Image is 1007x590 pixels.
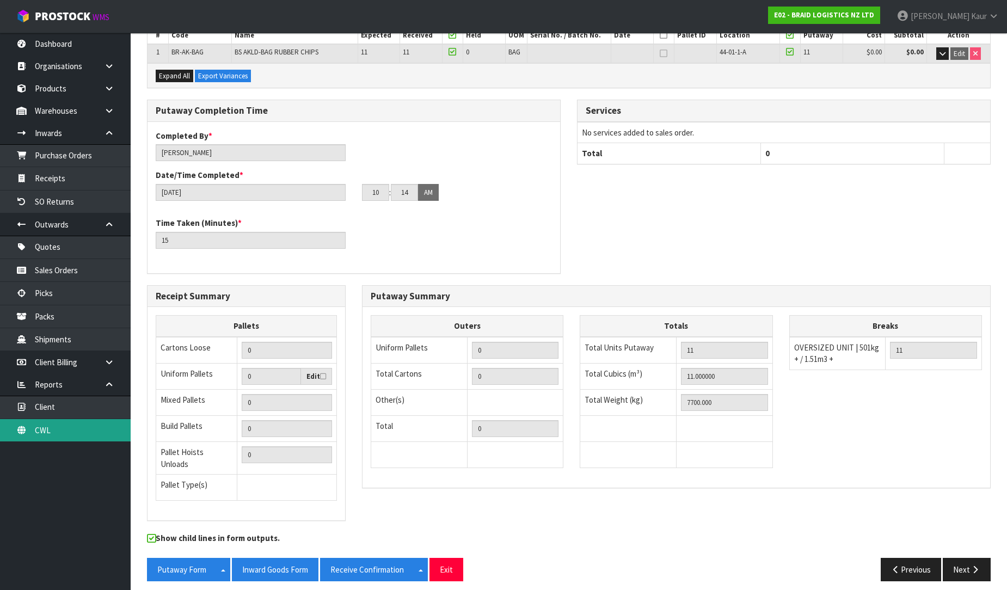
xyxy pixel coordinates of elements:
[466,47,469,57] span: 0
[472,420,559,437] input: TOTAL PACKS
[242,394,332,411] input: Manual
[156,70,193,83] button: Expand All
[768,7,880,24] a: E02 - BRAID LOGISTICS NZ LTD
[720,47,746,57] span: 44-01-1-A
[156,169,243,181] label: Date/Time Completed
[235,47,318,57] span: BS AKLD-BAG RUBBER CHIPS
[371,316,563,337] th: Outers
[156,475,237,501] td: Pallet Type(s)
[362,184,389,201] input: HH
[156,390,237,416] td: Mixed Pallets
[794,342,879,364] span: OVERSIZED UNIT | 501kg + / 1.51m3 +
[472,368,559,385] input: OUTERS TOTAL = CTN
[950,47,968,60] button: Edit
[391,184,418,201] input: MM
[881,558,942,581] button: Previous
[508,47,520,57] span: BAG
[403,47,409,57] span: 11
[971,11,987,21] span: Kaur
[371,363,468,389] td: Total Cartons
[156,416,237,442] td: Build Pallets
[580,363,677,389] td: Total Cubics (m³)
[35,9,90,23] span: ProStock
[954,49,965,58] span: Edit
[156,316,337,337] th: Pallets
[159,71,190,81] span: Expand All
[361,47,367,57] span: 11
[906,47,924,57] strong: $0.00
[156,106,552,116] h3: Putaway Completion Time
[147,532,280,546] label: Show child lines in form outputs.
[195,70,251,83] button: Export Variances
[156,442,237,475] td: Pallet Hoists Unloads
[156,217,242,229] label: Time Taken (Minutes)
[306,371,326,382] label: Edit
[242,368,301,385] input: Uniform Pallets
[580,389,677,415] td: Total Weight (kg)
[93,12,109,22] small: WMS
[171,47,204,57] span: BR-AK-BAG
[578,122,990,143] td: No services added to sales order.
[580,337,677,364] td: Total Units Putaway
[156,337,237,364] td: Cartons Loose
[320,558,414,581] button: Receive Confirmation
[156,363,237,390] td: Uniform Pallets
[232,558,318,581] button: Inward Goods Form
[371,415,468,441] td: Total
[371,337,468,364] td: Uniform Pallets
[867,47,882,57] span: $0.00
[586,106,982,116] h3: Services
[911,11,969,21] span: [PERSON_NAME]
[16,9,30,23] img: cube-alt.png
[578,143,761,164] th: Total
[774,10,874,20] strong: E02 - BRAID LOGISTICS NZ LTD
[371,389,468,415] td: Other(s)
[472,342,559,359] input: UNIFORM P LINES
[156,291,337,302] h3: Receipt Summary
[418,184,439,201] button: AM
[242,446,332,463] input: UNIFORM P + MIXED P + BUILD P
[147,558,217,581] button: Putaway Form
[156,184,346,201] input: Date/Time completed
[429,558,463,581] button: Exit
[242,420,332,437] input: Manual
[156,232,346,249] input: Time Taken
[156,47,159,57] span: 1
[789,316,981,337] th: Breaks
[156,130,212,142] label: Completed By
[371,291,982,302] h3: Putaway Summary
[803,47,810,57] span: 11
[389,184,391,201] td: :
[765,148,770,158] span: 0
[580,316,772,337] th: Totals
[943,558,991,581] button: Next
[242,342,332,359] input: Manual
